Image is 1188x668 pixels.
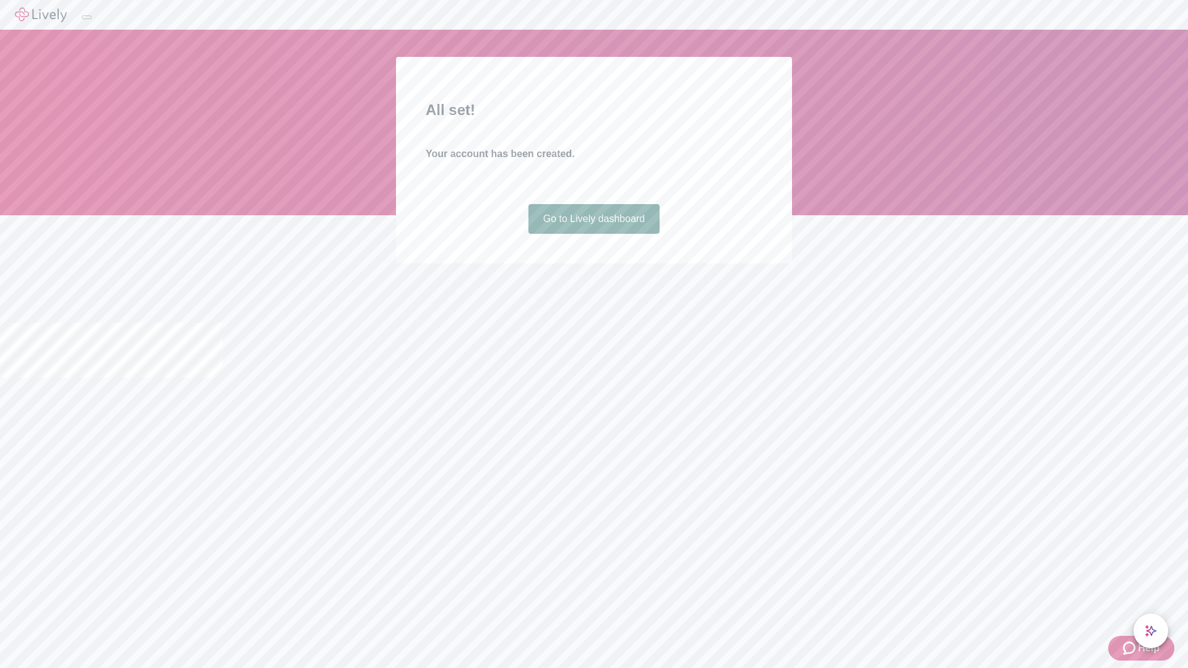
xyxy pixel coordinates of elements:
[426,147,762,161] h4: Your account has been created.
[426,99,762,121] h2: All set!
[1123,641,1138,656] svg: Zendesk support icon
[15,7,67,22] img: Lively
[1108,636,1174,661] button: Zendesk support iconHelp
[1145,625,1157,637] svg: Lively AI Assistant
[528,204,660,234] a: Go to Lively dashboard
[82,15,92,19] button: Log out
[1138,641,1160,656] span: Help
[1134,614,1168,648] button: chat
